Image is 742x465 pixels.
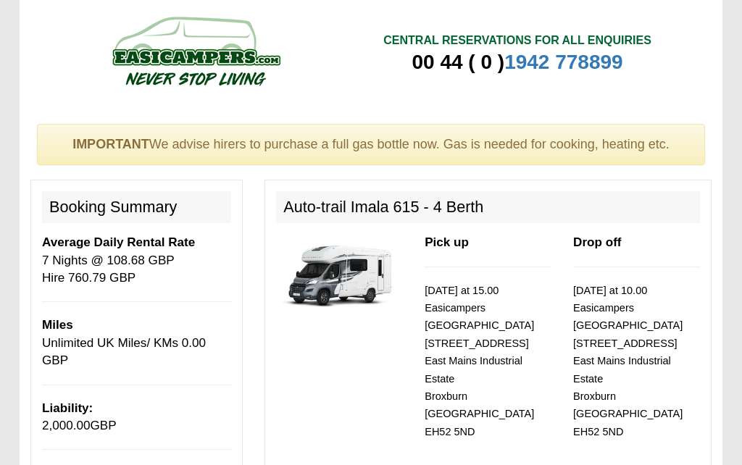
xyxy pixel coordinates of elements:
img: campers-checkout-logo.png [58,11,333,91]
strong: IMPORTANT [72,137,149,151]
div: 00 44 ( 0 ) [383,49,651,75]
h2: Auto-trail Imala 615 - 4 Berth [276,191,700,223]
b: Miles [42,318,73,332]
small: [DATE] at 15.00 Easicampers [GEOGRAPHIC_DATA] [STREET_ADDRESS] East Mains Industrial Estate Broxb... [425,285,534,437]
b: Liability: [42,401,93,415]
p: Unlimited UK Miles/ KMs 0.00 GBP [42,317,231,369]
div: CENTRAL RESERVATIONS FOR ALL ENQUIRIES [383,33,651,49]
b: Pick up [425,235,469,249]
b: Average Daily Rental Rate [42,235,195,249]
p: GBP [42,400,231,435]
div: We advise hirers to purchase a full gas bottle now. Gas is needed for cooking, heating etc. [37,124,705,166]
img: 344.jpg [276,234,403,315]
a: 1942 778899 [504,51,623,73]
small: [DATE] at 10.00 Easicampers [GEOGRAPHIC_DATA] [STREET_ADDRESS] East Mains Industrial Estate Broxb... [573,285,683,437]
p: 7 Nights @ 108.68 GBP Hire 760.79 GBP [42,234,231,287]
b: Drop off [573,235,621,249]
span: 2,000.00 [42,419,91,432]
h2: Booking Summary [42,191,231,223]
